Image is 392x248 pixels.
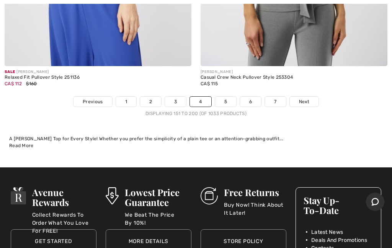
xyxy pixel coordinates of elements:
a: 4 [190,97,211,107]
p: We Beat The Price By 10%! [125,211,191,226]
a: 1 [116,97,136,107]
p: Collect Rewards To Order What You Love For FREE! [32,211,96,226]
h3: Lowest Price Guarantee [125,187,191,207]
a: 7 [265,97,286,107]
a: 2 [140,97,161,107]
img: Free Returns [201,187,218,204]
img: Lowest Price Guarantee [106,187,119,204]
iframe: Opens a widget where you can chat to one of our agents [366,193,384,212]
span: Sale [5,70,15,74]
span: Next [299,98,309,105]
span: CA$ 115 [201,81,218,86]
a: Previous [73,97,112,107]
span: Previous [83,98,103,105]
span: Latest News [311,228,343,236]
div: Relaxed Fit Pullover Style 251136 [5,75,191,80]
a: Next [290,97,318,107]
a: 6 [240,97,261,107]
a: 5 [215,97,236,107]
h3: Free Returns [224,187,286,197]
h3: Stay Up-To-Date [304,195,373,215]
img: Avenue Rewards [11,187,26,204]
div: [PERSON_NAME] [5,69,191,75]
span: $160 [26,81,37,86]
span: Deals And Promotions [311,236,367,244]
a: 3 [165,97,186,107]
div: Casual Crew Neck Pullover Style 253304 [201,75,387,80]
h3: Avenue Rewards [32,187,96,207]
span: Read More [9,143,34,148]
p: Buy Now! Think About It Later! [224,201,286,216]
span: CA$ 112 [5,81,22,86]
div: [PERSON_NAME] [201,69,387,75]
div: A [PERSON_NAME] Top for Every Style! Whether you prefer the simplicity of a plain tee or an atten... [9,135,383,142]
